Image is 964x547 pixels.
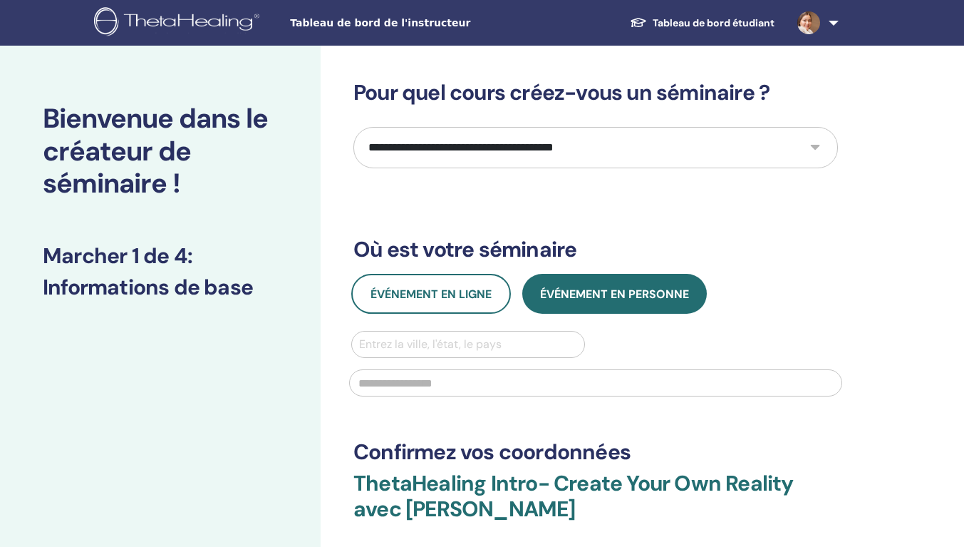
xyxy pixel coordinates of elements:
h3: ThetaHealing Intro- Create Your Own Reality avec [PERSON_NAME] [353,471,838,539]
h3: Confirmez vos coordonnées [353,439,838,465]
h3: Informations de base [43,275,278,300]
a: Tableau de bord étudiant [618,10,786,36]
img: default.jpg [797,11,820,34]
h3: Marcher 1 de 4 : [43,243,278,269]
img: logo.png [94,7,264,39]
img: graduation-cap-white.svg [630,16,647,29]
button: Événement en personne [522,274,707,314]
span: Événement en ligne [370,287,492,302]
h3: Où est votre séminaire [353,237,838,262]
h3: Pour quel cours créez-vous un séminaire ? [353,80,838,106]
span: Événement en personne [540,287,689,302]
button: Événement en ligne [351,274,511,314]
h2: Bienvenue dans le créateur de séminaire ! [43,103,278,200]
span: Tableau de bord de l'instructeur [290,16,504,31]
